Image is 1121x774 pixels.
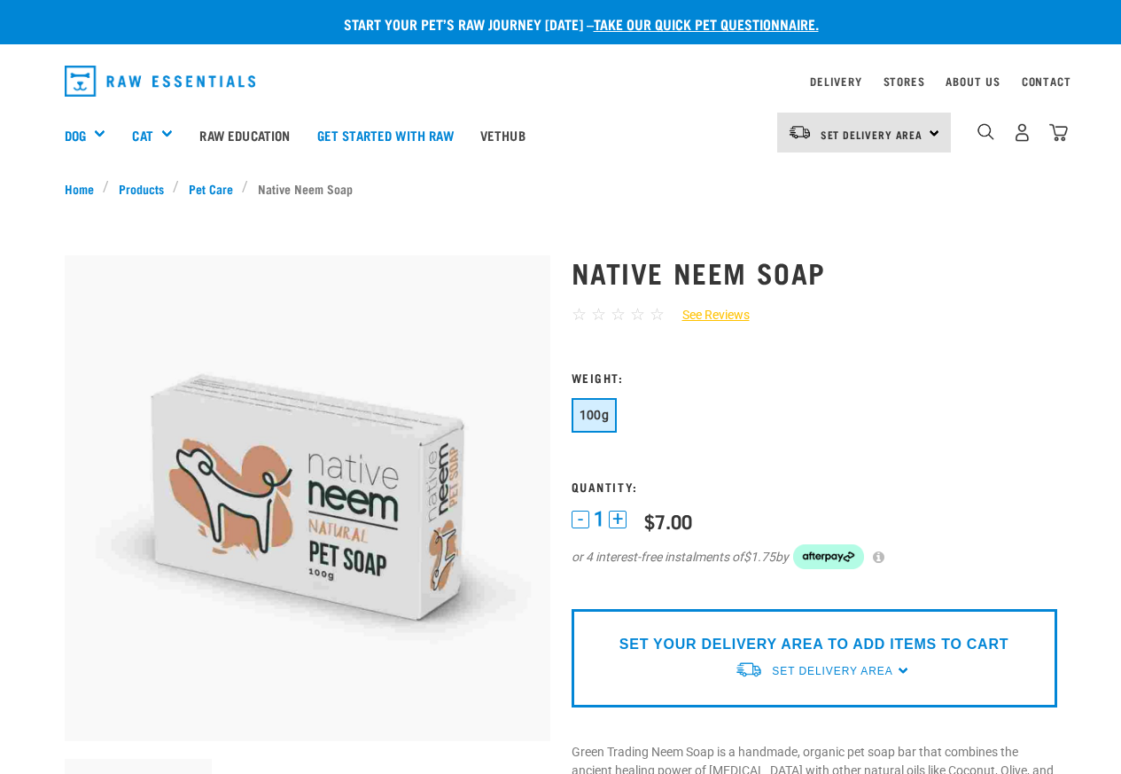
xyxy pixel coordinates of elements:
[572,256,1057,288] h1: Native Neem Soap
[591,304,606,324] span: ☆
[572,371,1057,384] h3: Weight:
[65,255,550,741] img: Organic neem pet soap bar 100g green trading
[821,131,923,137] span: Set Delivery Area
[611,304,626,324] span: ☆
[644,510,692,532] div: $7.00
[619,634,1008,655] p: SET YOUR DELIVERY AREA TO ADD ITEMS TO CART
[793,544,864,569] img: Afterpay
[1013,123,1031,142] img: user.png
[65,179,104,198] a: Home
[788,124,812,140] img: van-moving.png
[609,511,627,528] button: +
[109,179,173,198] a: Products
[772,665,892,677] span: Set Delivery Area
[186,99,303,170] a: Raw Education
[810,78,861,84] a: Delivery
[1022,78,1071,84] a: Contact
[884,78,925,84] a: Stores
[132,125,152,145] a: Cat
[572,480,1057,493] h3: Quantity:
[572,398,618,433] button: 100g
[179,179,242,198] a: Pet Care
[630,304,645,324] span: ☆
[743,548,775,567] span: $1.75
[735,661,763,679] img: van-moving.png
[65,66,256,97] img: Raw Essentials Logo
[572,511,589,528] button: -
[946,78,1000,84] a: About Us
[304,99,467,170] a: Get started with Raw
[467,99,539,170] a: Vethub
[650,304,665,324] span: ☆
[65,179,1057,198] nav: breadcrumbs
[572,304,587,324] span: ☆
[572,544,1057,569] div: or 4 interest-free instalments of by
[665,306,750,324] a: See Reviews
[65,125,86,145] a: Dog
[594,20,819,27] a: take our quick pet questionnaire.
[594,510,604,528] span: 1
[580,408,610,422] span: 100g
[51,59,1071,104] nav: dropdown navigation
[1049,123,1068,142] img: home-icon@2x.png
[977,123,994,140] img: home-icon-1@2x.png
